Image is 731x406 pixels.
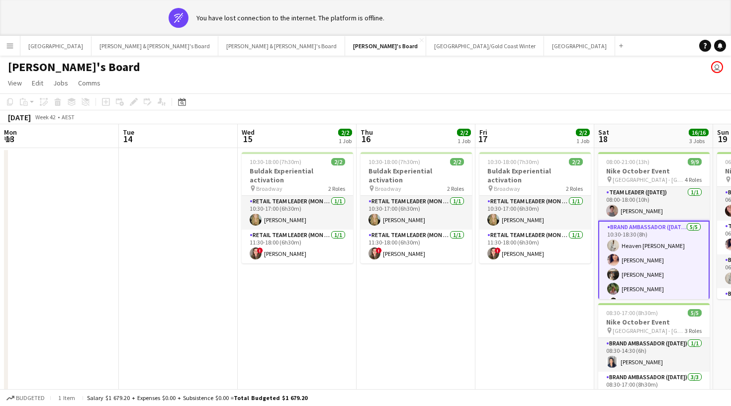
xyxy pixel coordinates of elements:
span: Budgeted [16,395,45,402]
div: 1 Job [457,137,470,145]
span: 14 [121,133,134,145]
span: [GEOGRAPHIC_DATA] - [GEOGRAPHIC_DATA] [613,176,685,183]
app-job-card: 10:30-18:00 (7h30m)2/2Buldak Experiential activation Broadway2 RolesRETAIL Team Leader (Mon - Fri... [242,152,353,263]
app-card-role: Brand Ambassador ([DATE])1/108:30-14:30 (6h)[PERSON_NAME] [598,338,710,372]
h3: Nike October Event [598,318,710,326]
h1: [PERSON_NAME]'s Board [8,60,140,75]
div: You have lost connection to the internet. The platform is offline. [196,13,384,22]
span: 16/16 [689,129,709,136]
a: Jobs [49,77,72,89]
span: Comms [78,79,100,87]
div: Salary $1 679.20 + Expenses $0.00 + Subsistence $0.00 = [87,394,307,402]
span: Wed [242,128,255,137]
span: 3 Roles [685,327,702,334]
span: 5/5 [688,309,702,317]
app-card-role: Brand Ambassador ([DATE])5/510:30-18:30 (8h)Heaven [PERSON_NAME][PERSON_NAME][PERSON_NAME][PERSON... [598,221,710,314]
h3: Nike October Event [598,166,710,175]
span: 2/2 [450,158,464,165]
button: [PERSON_NAME] & [PERSON_NAME]'s Board [91,36,218,56]
button: [PERSON_NAME]'s Board [345,36,426,56]
h3: Buldak Experiential activation [242,166,353,184]
app-card-role: RETAIL Team Leader (Mon - Fri)1/111:30-18:00 (6h30m)![PERSON_NAME] [242,230,353,263]
app-card-role: RETAIL Team Leader (Mon - Fri)1/110:30-17:00 (6h30m)[PERSON_NAME] [361,196,472,230]
span: 13 [2,133,17,145]
div: 3 Jobs [689,137,708,145]
app-user-avatar: Jenny Tu [711,61,723,73]
button: [GEOGRAPHIC_DATA] [544,36,615,56]
span: 2 Roles [566,185,583,192]
span: View [8,79,22,87]
span: ! [495,247,501,253]
span: Edit [32,79,43,87]
h3: Buldak Experiential activation [479,166,591,184]
span: 9/9 [688,158,702,165]
span: Thu [361,128,373,137]
span: 08:30-17:00 (8h30m) [606,309,658,317]
span: ! [376,247,382,253]
span: 10:30-18:00 (7h30m) [487,158,539,165]
span: Sun [717,128,729,137]
span: Sat [598,128,609,137]
span: Broadway [494,185,520,192]
app-card-role: RETAIL Team Leader (Mon - Fri)1/110:30-17:00 (6h30m)[PERSON_NAME] [242,196,353,230]
div: 1 Job [339,137,352,145]
app-card-role: RETAIL Team Leader (Mon - Fri)1/111:30-18:00 (6h30m)![PERSON_NAME] [479,230,591,263]
span: 2/2 [569,158,583,165]
app-job-card: 08:00-21:00 (13h)9/9Nike October Event [GEOGRAPHIC_DATA] - [GEOGRAPHIC_DATA]4 RolesTeam Leader ([... [598,152,710,299]
button: [GEOGRAPHIC_DATA]/Gold Coast Winter [426,36,544,56]
span: 10:30-18:00 (7h30m) [250,158,301,165]
app-job-card: 10:30-18:00 (7h30m)2/2Buldak Experiential activation Broadway2 RolesRETAIL Team Leader (Mon - Fri... [361,152,472,263]
span: 2 Roles [447,185,464,192]
span: 19 [716,133,729,145]
app-card-role: RETAIL Team Leader (Mon - Fri)1/110:30-17:00 (6h30m)[PERSON_NAME] [479,196,591,230]
span: Week 42 [33,113,58,121]
span: 2/2 [576,129,590,136]
span: Mon [4,128,17,137]
span: 17 [478,133,487,145]
span: ! [257,247,263,253]
span: 1 item [55,394,79,402]
span: 2/2 [457,129,471,136]
button: [GEOGRAPHIC_DATA] [20,36,91,56]
span: 08:00-21:00 (13h) [606,158,649,165]
span: 15 [240,133,255,145]
a: Edit [28,77,47,89]
span: Broadway [375,185,401,192]
a: View [4,77,26,89]
app-job-card: 10:30-18:00 (7h30m)2/2Buldak Experiential activation Broadway2 RolesRETAIL Team Leader (Mon - Fri... [479,152,591,263]
a: Comms [74,77,104,89]
button: Budgeted [5,393,46,404]
button: [PERSON_NAME] & [PERSON_NAME]'s Board [218,36,345,56]
span: Broadway [256,185,282,192]
span: 10:30-18:00 (7h30m) [368,158,420,165]
div: AEST [62,113,75,121]
app-card-role: Team Leader ([DATE])1/108:00-18:00 (10h)[PERSON_NAME] [598,187,710,221]
span: 16 [359,133,373,145]
div: [DATE] [8,112,31,122]
span: 2 Roles [328,185,345,192]
app-card-role: RETAIL Team Leader (Mon - Fri)1/111:30-18:00 (6h30m)![PERSON_NAME] [361,230,472,263]
h3: Buldak Experiential activation [361,166,472,184]
span: Jobs [53,79,68,87]
span: Total Budgeted $1 679.20 [234,394,307,402]
div: 1 Job [576,137,589,145]
span: 2/2 [338,129,352,136]
span: 2/2 [331,158,345,165]
span: 18 [597,133,609,145]
span: Tue [123,128,134,137]
span: [GEOGRAPHIC_DATA] - [GEOGRAPHIC_DATA] [613,327,685,334]
span: Fri [479,128,487,137]
span: 4 Roles [685,176,702,183]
